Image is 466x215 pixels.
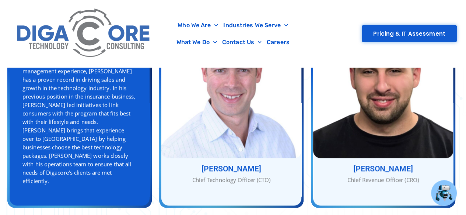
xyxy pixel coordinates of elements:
nav: Menu [158,17,308,51]
div: Chief Revenue Officer (CRO) [313,176,453,184]
h3: [PERSON_NAME] [313,165,453,173]
img: Digacore Logo [13,4,155,64]
a: Pricing & IT Assessment [362,25,456,42]
h3: [PERSON_NAME] [161,165,301,173]
a: Careers [264,34,292,51]
a: What We Do [174,34,220,51]
span: Pricing & IT Assessment [373,31,445,36]
div: Chief Technology Officer (CTO) [161,176,301,184]
a: Contact Us [220,34,264,51]
a: Industries We Serve [221,17,291,34]
a: Who We Are [175,17,221,34]
div: As the CEO of , [PERSON_NAME] is responsible for running all business aspects of the company. Wit... [22,42,137,185]
img: Nathan Berger - Chief Technology Officer (CTO) [161,10,301,158]
img: Jacob Berezin - Chief Revenue Officer (CRO) [313,10,453,158]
